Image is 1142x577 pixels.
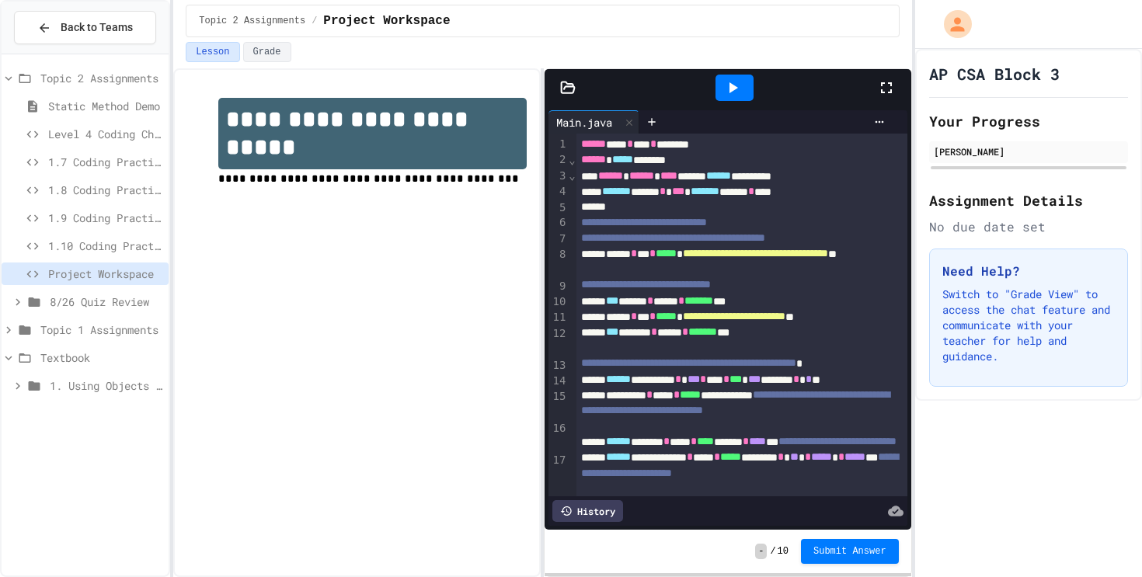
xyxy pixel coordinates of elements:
[942,262,1115,280] h3: Need Help?
[14,11,156,44] button: Back to Teams
[801,539,899,564] button: Submit Answer
[929,63,1060,85] h1: AP CSA Block 3
[755,544,767,559] span: -
[929,110,1128,132] h2: Your Progress
[40,70,162,86] span: Topic 2 Assignments
[548,184,568,200] div: 4
[548,152,568,168] div: 2
[813,545,886,558] span: Submit Answer
[548,294,568,310] div: 10
[50,377,162,394] span: 1. Using Objects and Methods
[548,247,568,279] div: 8
[40,322,162,338] span: Topic 1 Assignments
[548,453,568,500] div: 17
[186,42,239,62] button: Lesson
[548,310,568,325] div: 11
[548,114,620,130] div: Main.java
[40,349,162,366] span: Textbook
[548,169,568,184] div: 3
[243,42,291,62] button: Grade
[548,421,568,453] div: 16
[48,238,162,254] span: 1.10 Coding Practice
[548,389,568,421] div: 15
[934,144,1123,158] div: [PERSON_NAME]
[199,15,305,27] span: Topic 2 Assignments
[548,374,568,389] div: 14
[312,15,317,27] span: /
[48,182,162,198] span: 1.8 Coding Practice
[929,217,1128,236] div: No due date set
[48,154,162,170] span: 1.7 Coding Practice
[548,200,568,216] div: 5
[548,110,639,134] div: Main.java
[548,326,568,358] div: 12
[568,154,576,166] span: Fold line
[770,545,775,558] span: /
[48,126,162,142] span: Level 4 Coding Challenge
[50,294,162,310] span: 8/26 Quiz Review
[928,6,976,42] div: My Account
[48,266,162,282] span: Project Workspace
[548,358,568,374] div: 13
[548,137,568,152] div: 1
[778,545,789,558] span: 10
[929,189,1128,211] h2: Assignment Details
[552,500,623,522] div: History
[942,287,1115,364] p: Switch to "Grade View" to access the chat feature and communicate with your teacher for help and ...
[323,12,450,30] span: Project Workspace
[548,231,568,247] div: 7
[548,279,568,294] div: 9
[568,169,576,182] span: Fold line
[548,215,568,231] div: 6
[48,98,162,114] span: Static Method Demo
[61,19,133,36] span: Back to Teams
[48,210,162,226] span: 1.9 Coding Practice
